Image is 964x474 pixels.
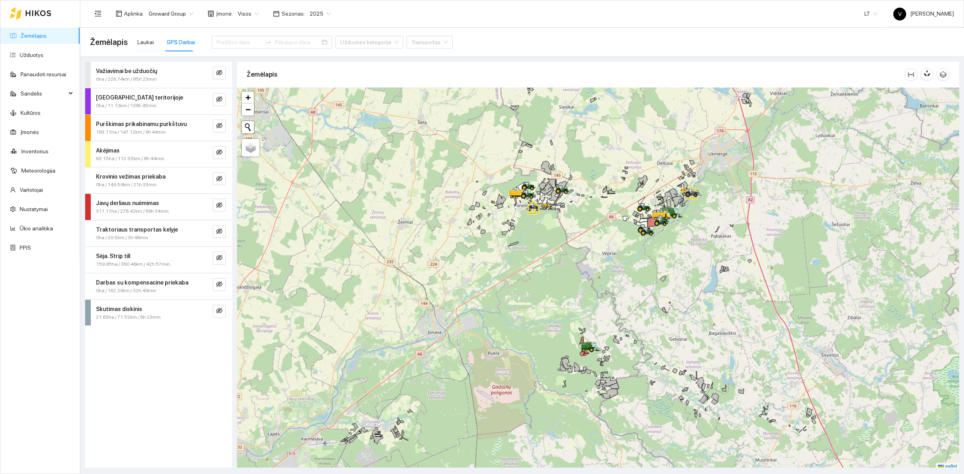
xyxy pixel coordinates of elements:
button: eye-invisible [213,146,226,159]
span: LT [864,8,877,20]
a: Nustatymai [20,206,48,212]
button: Initiate a new search [242,121,254,133]
span: 183.11ha / 147.12km / 9h 44min [96,128,166,136]
strong: Skutimas diskinis [96,306,142,312]
strong: Važiavimai be užduočių [96,68,157,74]
strong: [GEOGRAPHIC_DATA] teritorijoje [96,94,183,101]
span: Žemėlapis [90,36,128,49]
span: Sezonas : [282,9,305,18]
a: Inventorius [21,148,49,155]
button: eye-invisible [213,93,226,106]
div: Akėjimas63.15ha / 112.55km / 8h 44mineye-invisible [85,141,232,167]
div: Važiavimai be užduočių0ha / 226.74km / 85h 23mineye-invisible [85,62,232,88]
span: Groward Group [149,8,193,20]
input: Pabaigos data [275,38,320,47]
div: GPS Darbai [167,38,195,47]
span: eye-invisible [216,228,223,236]
button: eye-invisible [213,278,226,291]
span: eye-invisible [216,69,223,77]
strong: Akėjimas [96,147,120,154]
a: Žemėlapis [20,33,47,39]
span: eye-invisible [216,202,223,210]
span: V [898,8,902,20]
button: menu-fold [90,6,106,22]
a: Įmonės [20,129,39,135]
strong: Javų derliaus nuėmimas [96,200,159,206]
div: Skutimas diskinis21.63ha / 71.52km / 6h 23mineye-invisible [85,300,232,326]
div: Darbas su kompensacine priekaba0ha / 162.29km / 32h 49mineye-invisible [85,273,232,299]
a: Užduotys [20,52,43,58]
button: eye-invisible [213,172,226,185]
span: menu-fold [94,10,102,17]
span: swap-right [265,39,272,45]
span: 0ha / 149.59km / 21h 33min [96,181,157,189]
div: [GEOGRAPHIC_DATA] teritorijoje0ha / 11.13km / 138h 45mineye-invisible [85,88,232,114]
a: PPIS [20,244,31,251]
span: column-width [905,71,917,78]
span: eye-invisible [216,149,223,157]
span: calendar [273,10,280,17]
span: eye-invisible [216,96,223,104]
strong: Sėja. Strip till [96,253,130,259]
input: Pradžios data [216,38,262,47]
span: eye-invisible [216,254,223,262]
a: Panaudoti resursai [20,71,66,77]
a: Leaflet [938,464,957,469]
strong: Traktoriaus transportas kelyje [96,226,178,233]
a: Layers [242,139,259,157]
span: to [265,39,272,45]
button: eye-invisible [213,199,226,212]
span: 0ha / 162.29km / 32h 49min [96,287,156,295]
span: 21.63ha / 71.52km / 6h 23min [96,313,161,321]
span: 0ha / 226.74km / 85h 23min [96,75,157,83]
div: Traktoriaus transportas kelyje0ha / 20.5km / 3h 48mineye-invisible [85,220,232,246]
span: Aplinka : [124,9,144,18]
strong: Krovinio vežimas priekaba [96,173,165,180]
span: − [245,104,251,114]
div: Purškimas prikabinamu purkštuvu183.11ha / 147.12km / 9h 44mineye-invisible [85,115,232,141]
span: 159.85ha / 360.46km / 42h 57min [96,260,170,268]
span: Sandėlis [20,85,66,102]
span: 63.15ha / 112.55km / 8h 44min [96,155,164,163]
span: + [245,92,251,102]
a: Zoom in [242,92,254,104]
button: eye-invisible [213,252,226,264]
span: eye-invisible [216,307,223,315]
span: 0ha / 20.5km / 3h 48min [96,234,148,242]
div: Žemėlapis [247,63,905,86]
div: Sėja. Strip till159.85ha / 360.46km / 42h 57mineye-invisible [85,247,232,273]
span: Įmonė : [216,9,233,18]
a: Kultūros [20,110,41,116]
span: eye-invisible [216,175,223,183]
button: eye-invisible [213,305,226,317]
span: 0ha / 11.13km / 138h 45min [96,102,157,110]
div: Krovinio vežimas priekaba0ha / 149.59km / 21h 33mineye-invisible [85,167,232,193]
strong: Purškimas prikabinamu purkštuvu [96,121,187,127]
span: Visos [238,8,259,20]
span: eye-invisible [216,122,223,130]
a: Meteorologija [21,167,55,174]
span: [PERSON_NAME] [893,10,954,17]
a: Zoom out [242,104,254,116]
span: 311.11ha / 276.42km / 69h 34min [96,208,169,215]
span: 2025 [310,8,331,20]
span: layout [116,10,122,17]
button: eye-invisible [213,67,226,79]
span: eye-invisible [216,281,223,289]
button: eye-invisible [213,120,226,132]
span: shop [208,10,214,17]
button: column-width [905,68,917,81]
a: Vartotojai [20,187,43,193]
div: Javų derliaus nuėmimas311.11ha / 276.42km / 69h 34mineye-invisible [85,194,232,220]
strong: Darbas su kompensacine priekaba [96,279,188,286]
a: Ūkio analitika [20,225,53,232]
div: Laukai [137,38,154,47]
button: eye-invisible [213,225,226,238]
